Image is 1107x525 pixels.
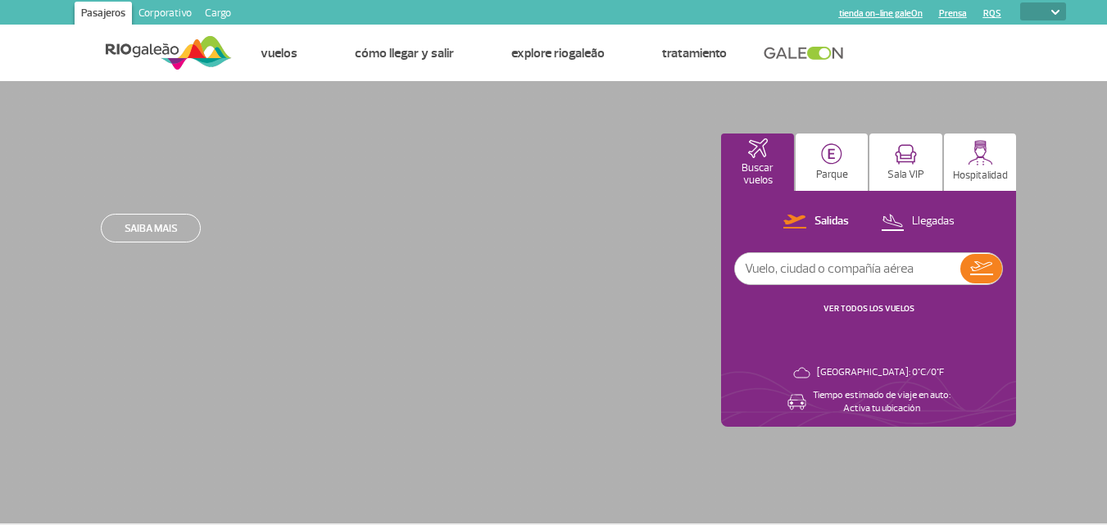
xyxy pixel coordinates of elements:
[819,302,919,315] button: VER TODOS LOS VUELOS
[816,169,848,181] p: Parque
[912,214,955,229] p: Llegadas
[796,134,869,191] button: Parque
[662,45,727,61] a: Tratamiento
[101,214,201,242] a: Saiba mais
[895,144,917,165] img: vipRoom.svg
[729,162,786,187] p: Buscar vuelos
[876,211,960,233] button: Llegadas
[939,8,967,19] a: Prensa
[261,45,297,61] a: Vuelos
[839,8,923,19] a: tienda on-line galeOn
[953,170,1008,182] p: Hospitalidad
[721,134,794,191] button: Buscar vuelos
[817,366,944,379] p: [GEOGRAPHIC_DATA]: 0°C/0°F
[823,303,914,314] a: VER TODOS LOS VUELOS
[983,8,1001,19] a: RQS
[355,45,454,61] a: Cómo llegar y salir
[869,134,942,191] button: Sala VIP
[887,169,924,181] p: Sala VIP
[198,2,238,28] a: Cargo
[778,211,854,233] button: Salidas
[813,389,950,415] p: Tiempo estimado de viaje en auto: Activa tu ubicación
[132,2,198,28] a: Corporativo
[511,45,605,61] a: Explore RIOgaleão
[944,134,1017,191] button: Hospitalidad
[75,2,132,28] a: Pasajeros
[735,253,960,284] input: Vuelo, ciudad o compañía aérea
[821,143,842,165] img: carParkingHome.svg
[814,214,849,229] p: Salidas
[968,140,993,165] img: hospitality.svg
[748,138,768,158] img: airplaneHomeActive.svg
